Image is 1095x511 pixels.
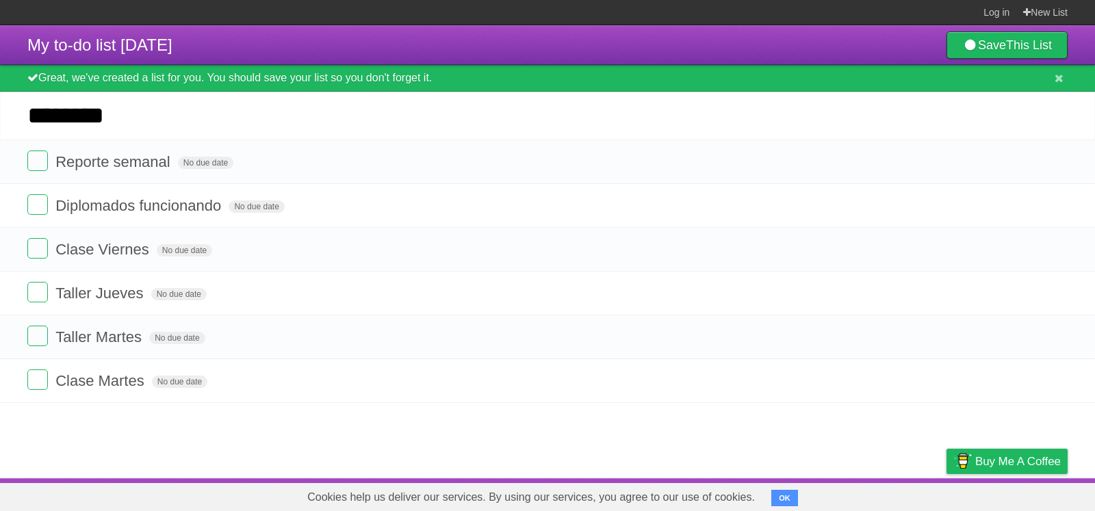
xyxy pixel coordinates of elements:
a: Terms [882,482,912,508]
span: Diplomados funcionando [55,197,224,214]
span: No due date [178,157,233,169]
span: No due date [151,288,207,300]
label: Done [27,282,48,302]
a: Developers [810,482,865,508]
span: Buy me a coffee [975,449,1061,473]
span: No due date [152,376,207,388]
a: SaveThis List [946,31,1068,59]
label: Done [27,150,48,171]
b: This List [1006,38,1052,52]
span: Clase Viernes [55,241,153,258]
button: OK [771,490,798,506]
img: Buy me a coffee [953,449,972,473]
a: Privacy [929,482,964,508]
a: Suggest a feature [981,482,1068,508]
label: Done [27,326,48,346]
span: Taller Martes [55,328,145,345]
span: Taller Jueves [55,285,146,302]
a: Buy me a coffee [946,449,1068,474]
span: No due date [157,244,212,257]
label: Done [27,369,48,390]
span: Reporte semanal [55,153,174,170]
a: About [764,482,793,508]
span: No due date [149,332,205,344]
span: No due date [229,200,284,213]
span: Clase Martes [55,372,148,389]
span: My to-do list [DATE] [27,36,172,54]
span: Cookies help us deliver our services. By using our services, you agree to our use of cookies. [294,484,769,511]
label: Done [27,238,48,259]
label: Done [27,194,48,215]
